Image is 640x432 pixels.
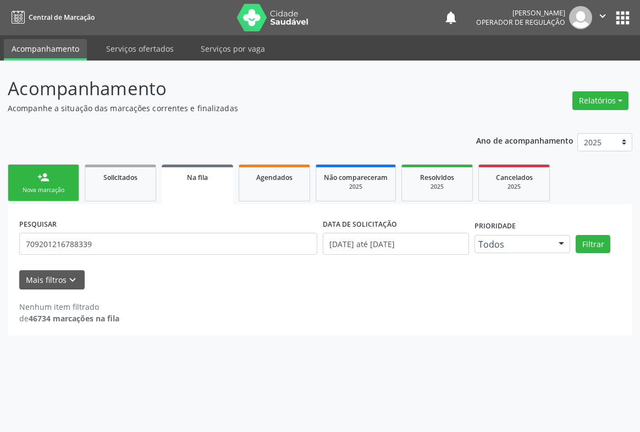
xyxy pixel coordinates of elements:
button: Relatórios [572,91,628,110]
span: Agendados [256,173,293,182]
span: Cancelados [496,173,533,182]
button: apps [613,8,632,28]
i: keyboard_arrow_down [67,274,79,286]
strong: 46734 marcações na fila [29,313,119,324]
button: Filtrar [576,235,610,254]
div: person_add [37,171,49,183]
span: Central de Marcação [29,13,95,22]
span: Todos [478,239,548,250]
img: img [569,6,592,29]
div: [PERSON_NAME] [476,8,565,18]
span: Operador de regulação [476,18,565,27]
div: 2025 [410,183,465,191]
span: Na fila [187,173,208,182]
a: Central de Marcação [8,8,95,26]
p: Acompanhe a situação das marcações correntes e finalizadas [8,102,445,114]
button:  [592,6,613,29]
button: Mais filtroskeyboard_arrow_down [19,270,85,289]
label: PESQUISAR [19,216,57,233]
i:  [597,10,609,22]
div: Nenhum item filtrado [19,301,119,313]
input: Selecione um intervalo [323,233,469,255]
div: de [19,313,119,324]
label: DATA DE SOLICITAÇÃO [323,216,397,233]
div: Nova marcação [16,186,71,194]
span: Resolvidos [420,173,454,182]
a: Acompanhamento [4,39,87,61]
a: Serviços ofertados [98,39,181,58]
span: Não compareceram [324,173,388,182]
a: Serviços por vaga [193,39,273,58]
div: 2025 [324,183,388,191]
p: Ano de acompanhamento [476,133,573,147]
p: Acompanhamento [8,75,445,102]
input: Nome, CNS [19,233,317,255]
button: notifications [443,10,459,25]
span: Solicitados [103,173,137,182]
label: Prioridade [475,218,516,235]
div: 2025 [487,183,542,191]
